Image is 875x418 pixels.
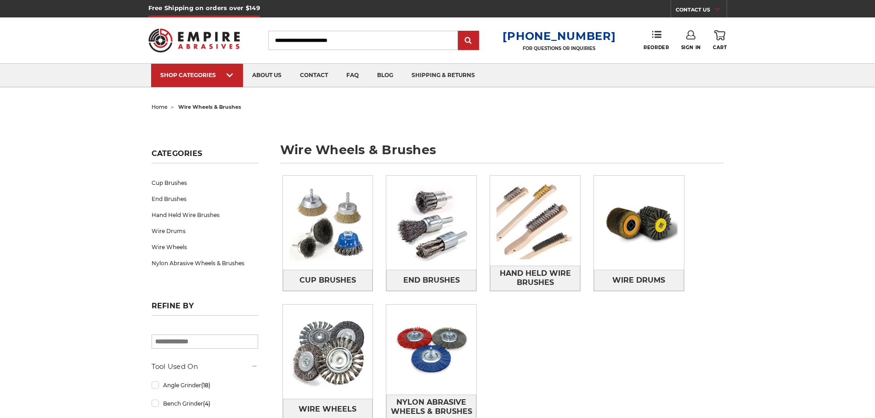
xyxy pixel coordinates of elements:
a: CONTACT US [676,5,727,17]
img: Nylon Abrasive Wheels & Brushes [386,305,476,395]
a: Wire Drums [594,270,684,290]
span: Cup Brushes [299,273,356,288]
a: Angle Grinder [152,377,258,393]
a: Cup Brushes [283,270,373,290]
a: Cup Brushes [152,175,258,191]
a: End Brushes [152,191,258,207]
img: Wire Wheels [283,307,373,397]
a: home [152,104,168,110]
span: Reorder [644,45,669,50]
img: Hand Held Wire Brushes [490,176,580,266]
a: Hand Held Wire Brushes [490,266,580,291]
h5: Tool Used On [152,361,258,372]
input: Submit [459,32,478,50]
h5: Refine by [152,301,258,316]
span: Hand Held Wire Brushes [491,266,580,290]
span: Sign In [681,45,701,50]
a: [PHONE_NUMBER] [502,29,615,43]
a: End Brushes [386,270,476,290]
span: (18) [201,382,210,389]
img: Cup Brushes [283,178,373,268]
a: shipping & returns [402,64,484,87]
img: Wire Drums [594,178,684,268]
a: Bench Grinder [152,396,258,412]
p: FOR QUESTIONS OR INQUIRIES [502,45,615,51]
a: Wire Drums [152,223,258,239]
span: (4) [203,400,210,407]
img: Empire Abrasives [148,22,240,58]
a: Nylon Abrasive Wheels & Brushes [152,255,258,271]
img: End Brushes [386,178,476,268]
a: Cart [713,30,727,50]
span: Wire Wheels [299,401,356,417]
h5: Categories [152,149,258,163]
span: Cart [713,45,727,50]
a: contact [291,64,337,87]
a: about us [243,64,291,87]
a: Wire Wheels [152,239,258,255]
a: Hand Held Wire Brushes [152,207,258,223]
span: End Brushes [403,273,460,288]
div: SHOP CATEGORIES [160,72,234,78]
span: wire wheels & brushes [178,104,241,110]
a: blog [368,64,402,87]
h1: wire wheels & brushes [280,144,724,163]
a: faq [337,64,368,87]
a: Reorder [644,30,669,50]
span: Wire Drums [612,273,665,288]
